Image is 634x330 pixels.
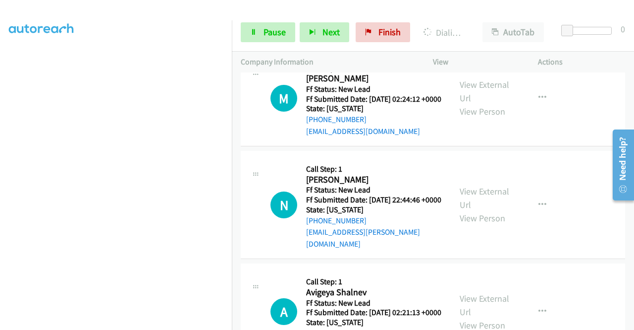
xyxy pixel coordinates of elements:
h2: [PERSON_NAME] [306,174,442,186]
h5: Ff Submitted Date: [DATE] 22:44:46 +0000 [306,195,442,205]
a: [EMAIL_ADDRESS][DOMAIN_NAME] [306,127,420,136]
a: View External Url [460,293,509,318]
h5: State: [US_STATE] [306,318,441,328]
h2: Avigeya Shalnev [306,287,441,298]
h5: Ff Status: New Lead [306,185,442,195]
button: Next [300,22,349,42]
p: View [433,56,520,68]
a: View External Url [460,79,509,104]
p: Dialing [PERSON_NAME] [423,26,465,39]
h5: State: [US_STATE] [306,104,441,114]
h2: [PERSON_NAME] [306,73,441,84]
h1: N [270,192,297,218]
h1: A [270,298,297,325]
a: Finish [356,22,410,42]
h5: State: [US_STATE] [306,205,442,215]
div: 0 [621,22,625,36]
a: [PHONE_NUMBER] [306,216,367,225]
h5: Call Step: 1 [306,164,442,174]
a: [EMAIL_ADDRESS][PERSON_NAME][DOMAIN_NAME] [306,227,420,249]
div: The call is yet to be attempted [270,192,297,218]
div: The call is yet to be attempted [270,298,297,325]
a: View Person [460,212,505,224]
span: Next [322,26,340,38]
a: [PHONE_NUMBER] [306,115,367,124]
span: Pause [264,26,286,38]
h5: Ff Status: New Lead [306,84,441,94]
span: Finish [378,26,401,38]
h5: Call Step: 1 [306,277,441,287]
h1: M [270,85,297,112]
h5: Ff Submitted Date: [DATE] 02:21:13 +0000 [306,308,441,318]
div: Delay between calls (in seconds) [566,27,612,35]
a: View Person [460,106,505,117]
a: Pause [241,22,295,42]
a: View External Url [460,186,509,210]
button: AutoTab [482,22,544,42]
div: The call is yet to be attempted [270,85,297,112]
p: Actions [538,56,625,68]
h5: Ff Submitted Date: [DATE] 02:24:12 +0000 [306,94,441,104]
h5: Ff Status: New Lead [306,298,441,308]
iframe: Resource Center [606,126,634,204]
p: Company Information [241,56,415,68]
